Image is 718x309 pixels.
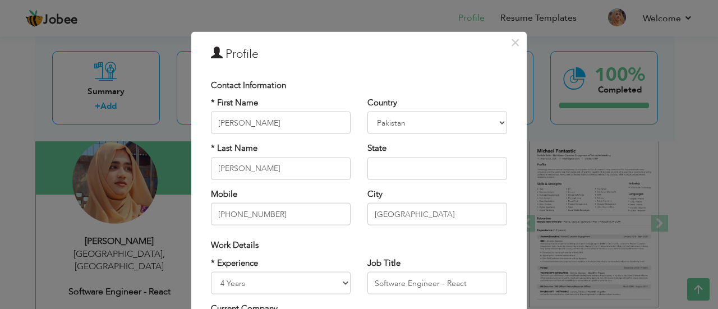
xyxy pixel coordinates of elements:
[211,239,259,251] span: Work Details
[211,97,258,109] label: * First Name
[211,142,257,154] label: * Last Name
[211,257,258,269] label: * Experience
[211,188,237,200] label: Mobile
[367,188,383,200] label: City
[211,79,286,90] span: Contact Information
[211,45,507,62] h3: Profile
[367,257,401,269] label: Job Title
[506,33,524,51] button: Close
[367,142,386,154] label: State
[510,32,520,52] span: ×
[367,97,397,109] label: Country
